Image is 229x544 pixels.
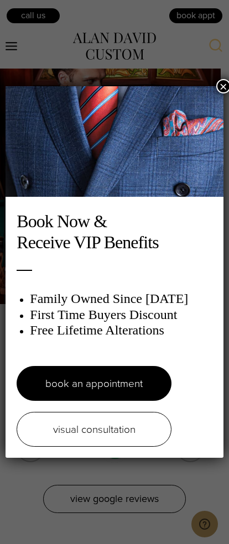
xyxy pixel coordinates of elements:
h3: Family Owned Since [DATE] [30,291,212,307]
a: book an appointment [17,366,171,401]
h3: Free Lifetime Alterations [30,322,212,338]
h2: Book Now & Receive VIP Benefits [17,211,212,253]
h3: First Time Buyers Discount [30,307,212,323]
a: visual consultation [17,412,171,447]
